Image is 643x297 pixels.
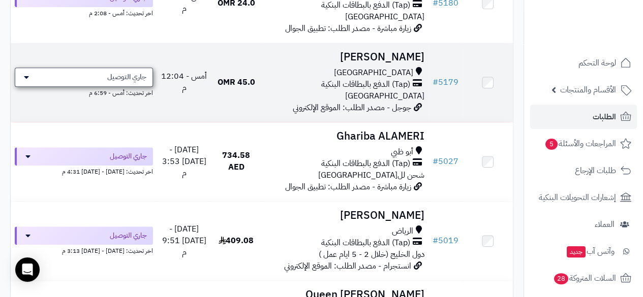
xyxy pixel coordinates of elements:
[560,83,616,97] span: الأقسام والمنتجات
[321,158,410,170] span: (Tap) الدفع بالبطاقات البنكية
[530,105,637,129] a: الطلبات
[162,223,206,258] span: [DATE] - [DATE] 9:51 م
[265,210,424,221] h3: [PERSON_NAME]
[319,248,424,260] span: دول الخليج (خلال 2 - 5 ايام عمل )
[15,87,153,97] div: اخر تحديث: أمس - 6:59 م
[530,51,637,75] a: لوحة التحكم
[530,212,637,237] a: العملاء
[265,130,424,142] h3: Ghariba ALAMERI
[293,102,411,114] span: جوجل - مصدر الطلب: الموقع الإلكتروني
[318,169,424,181] span: شحن لل[GEOGRAPHIC_DATA]
[15,245,153,255] div: اخر تحديث: [DATE] - [DATE] 3:13 م
[595,217,615,232] span: العملاء
[15,257,40,282] div: Open Intercom Messenger
[578,56,616,70] span: لوحة التحكم
[433,155,438,168] span: #
[321,79,410,90] span: (Tap) الدفع بالبطاقات البنكية
[107,72,146,82] span: جاري التوصيل
[530,158,637,183] a: طلبات الإرجاع
[574,26,633,47] img: logo-2.png
[391,146,413,158] span: أبو ظبي
[553,271,616,285] span: السلات المتروكة
[544,137,616,151] span: المراجعات والأسئلة
[567,246,586,257] span: جديد
[530,185,637,210] a: إشعارات التحويلات البنكية
[539,190,616,205] span: إشعارات التحويلات البنكية
[392,225,413,237] span: الرياض
[219,235,254,247] span: 409.08
[15,7,153,18] div: اخر تحديث: أمس - 2:08 م
[15,166,153,176] div: اخر تحديث: [DATE] - [DATE] 4:31 م
[433,235,458,247] a: #5019
[285,181,411,193] span: زيارة مباشرة - مصدر الطلب: تطبيق الجوال
[334,67,413,79] span: [GEOGRAPHIC_DATA]
[222,149,250,173] span: 734.58 AED
[530,266,637,290] a: السلات المتروكة28
[433,76,458,88] a: #5179
[530,239,637,263] a: وآتس آبجديد
[593,110,616,124] span: الطلبات
[285,22,411,35] span: زيارة مباشرة - مصدر الطلب: تطبيق الجوال
[110,151,147,161] span: جاري التوصيل
[545,139,558,150] span: 5
[566,244,615,258] span: وآتس آب
[554,273,568,284] span: 28
[345,11,424,23] span: [GEOGRAPHIC_DATA]
[575,163,616,178] span: طلبات الإرجاع
[284,260,411,272] span: انستجرام - مصدر الطلب: الموقع الإلكتروني
[218,76,255,88] span: 45.0 OMR
[433,235,438,247] span: #
[321,237,410,249] span: (Tap) الدفع بالبطاقات البنكية
[110,230,147,241] span: جاري التوصيل
[345,90,424,102] span: [GEOGRAPHIC_DATA]
[162,144,206,179] span: [DATE] - [DATE] 3:53 م
[530,131,637,156] a: المراجعات والأسئلة5
[433,155,458,168] a: #5027
[265,51,424,63] h3: [PERSON_NAME]
[161,70,207,94] span: أمس - 12:04 م
[433,76,438,88] span: #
